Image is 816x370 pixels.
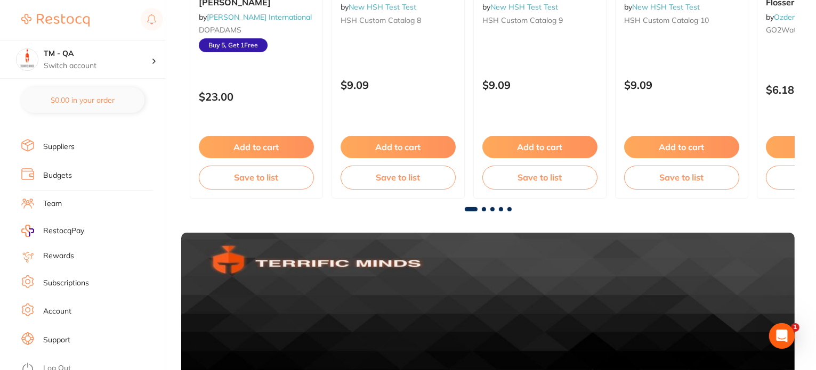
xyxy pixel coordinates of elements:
p: $23.00 [199,91,314,103]
a: Ozdent [774,12,799,22]
a: Budgets [43,170,72,181]
small: HSH Custom Catalog 10 [624,16,739,24]
span: 1 [791,323,799,332]
a: New HSH Test Test [632,2,700,12]
span: by [766,12,799,22]
small: HSH Custom Catalog 8 [341,16,456,24]
a: Subscriptions [43,278,89,289]
button: $0.00 in your order [21,87,144,113]
img: TM - QA [17,49,38,70]
span: Buy 5, Get 1 Free [199,38,268,52]
a: New HSH Test Test [349,2,416,12]
h4: TM - QA [44,48,151,59]
p: $9.09 [341,79,456,91]
button: Add to cart [624,136,739,158]
span: by [199,12,312,22]
p: $9.09 [482,79,597,91]
button: Save to list [624,166,739,189]
a: Suppliers [43,142,75,152]
button: Save to list [482,166,597,189]
a: Account [43,306,71,317]
span: by [482,2,558,12]
img: RestocqPay [21,225,34,237]
button: Save to list [199,166,314,189]
span: by [341,2,416,12]
a: RestocqPay [21,225,84,237]
a: Team [43,199,62,209]
a: [PERSON_NAME] International [207,12,312,22]
button: Add to cart [341,136,456,158]
button: Add to cart [199,136,314,158]
img: Restocq Logo [21,14,90,27]
p: $9.09 [624,79,739,91]
button: Save to list [341,166,456,189]
span: by [624,2,700,12]
div: Open Intercom Messenger [769,323,795,349]
a: Support [43,335,70,346]
small: HSH Custom Catalog 9 [482,16,597,24]
p: Switch account [44,61,151,71]
span: RestocqPay [43,226,84,236]
small: DOPADAMS [199,26,314,34]
a: Rewards [43,251,74,261]
a: Restocq Logo [21,8,90,32]
a: New HSH Test Test [490,2,558,12]
button: Add to cart [482,136,597,158]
